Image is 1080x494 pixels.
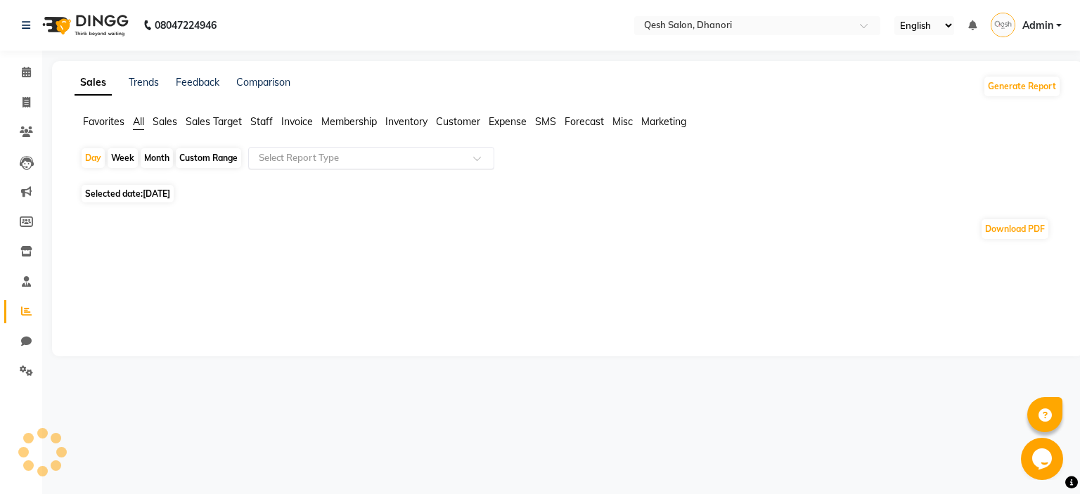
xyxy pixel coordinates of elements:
span: [DATE] [143,188,170,199]
span: All [133,115,144,128]
div: Custom Range [176,148,241,168]
span: Customer [436,115,480,128]
a: Feedback [176,76,219,89]
span: Forecast [565,115,604,128]
span: Marketing [641,115,686,128]
span: Selected date: [82,185,174,202]
span: Sales Target [186,115,242,128]
img: Admin [991,13,1015,37]
a: Trends [129,76,159,89]
span: Invoice [281,115,313,128]
button: Generate Report [984,77,1060,96]
span: SMS [535,115,556,128]
div: Week [108,148,138,168]
img: logo [36,6,132,45]
span: Expense [489,115,527,128]
span: Staff [250,115,273,128]
span: Membership [321,115,377,128]
iframe: chat widget [1021,438,1066,480]
a: Sales [75,70,112,96]
span: Favorites [83,115,124,128]
span: Inventory [385,115,427,128]
span: Misc [612,115,633,128]
b: 08047224946 [155,6,217,45]
div: Month [141,148,173,168]
a: Comparison [236,76,290,89]
span: Admin [1022,18,1053,33]
button: Download PDF [982,219,1048,239]
span: Sales [153,115,177,128]
div: Day [82,148,105,168]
